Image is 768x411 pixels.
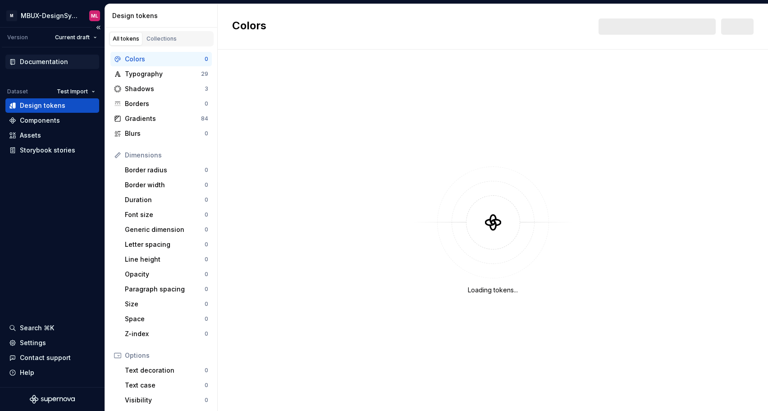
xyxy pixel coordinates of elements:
[121,267,212,282] a: Opacity0
[5,336,99,350] a: Settings
[5,143,99,157] a: Storybook stories
[6,10,17,21] div: M
[5,98,99,113] a: Design tokens
[125,314,205,323] div: Space
[2,6,103,25] button: MMBUX-DesignSystemML
[205,55,208,63] div: 0
[205,130,208,137] div: 0
[110,97,212,111] a: Borders0
[125,114,201,123] div: Gradients
[20,323,54,332] div: Search ⌘K
[125,270,205,279] div: Opacity
[205,397,208,404] div: 0
[205,286,208,293] div: 0
[125,285,205,294] div: Paragraph spacing
[110,82,212,96] a: Shadows3
[146,35,177,42] div: Collections
[55,34,90,41] span: Current draft
[205,100,208,107] div: 0
[110,52,212,66] a: Colors0
[125,329,205,338] div: Z-index
[5,128,99,143] a: Assets
[125,225,205,234] div: Generic dimension
[20,353,71,362] div: Contact support
[5,365,99,380] button: Help
[205,211,208,218] div: 0
[110,126,212,141] a: Blurs0
[121,178,212,192] a: Border width0
[110,111,212,126] a: Gradients84
[205,330,208,337] div: 0
[20,57,68,66] div: Documentation
[20,116,60,125] div: Components
[125,99,205,108] div: Borders
[125,84,205,93] div: Shadows
[232,18,266,35] h2: Colors
[205,85,208,92] div: 3
[91,12,98,19] div: ML
[121,363,212,378] a: Text decoration0
[125,381,205,390] div: Text case
[205,166,208,174] div: 0
[125,55,205,64] div: Colors
[205,367,208,374] div: 0
[7,34,28,41] div: Version
[205,226,208,233] div: 0
[121,327,212,341] a: Z-index0
[205,256,208,263] div: 0
[92,21,105,34] button: Collapse sidebar
[205,196,208,203] div: 0
[121,312,212,326] a: Space0
[21,11,78,20] div: MBUX-DesignSystem
[205,315,208,323] div: 0
[125,210,205,219] div: Font size
[5,321,99,335] button: Search ⌘K
[121,378,212,393] a: Text case0
[205,241,208,248] div: 0
[201,70,208,78] div: 29
[113,35,139,42] div: All tokens
[121,252,212,267] a: Line height0
[20,146,75,155] div: Storybook stories
[53,85,99,98] button: Test Import
[125,300,205,309] div: Size
[121,222,212,237] a: Generic dimension0
[125,396,205,405] div: Visibility
[5,351,99,365] button: Contact support
[125,166,205,175] div: Border radius
[5,113,99,128] a: Components
[5,55,99,69] a: Documentation
[20,338,46,347] div: Settings
[121,282,212,296] a: Paragraph spacing0
[121,393,212,407] a: Visibility0
[51,31,101,44] button: Current draft
[112,11,214,20] div: Design tokens
[125,240,205,249] div: Letter spacing
[7,88,28,95] div: Dataset
[205,181,208,189] div: 0
[205,382,208,389] div: 0
[125,129,205,138] div: Blurs
[110,67,212,81] a: Typography29
[125,351,208,360] div: Options
[20,131,41,140] div: Assets
[121,297,212,311] a: Size0
[57,88,88,95] span: Test Import
[201,115,208,122] div: 84
[121,163,212,177] a: Border radius0
[20,368,34,377] div: Help
[125,195,205,204] div: Duration
[125,255,205,264] div: Line height
[125,69,201,79] div: Typography
[121,237,212,252] a: Letter spacing0
[20,101,65,110] div: Design tokens
[121,208,212,222] a: Font size0
[125,151,208,160] div: Dimensions
[205,271,208,278] div: 0
[30,395,75,404] svg: Supernova Logo
[125,366,205,375] div: Text decoration
[468,286,518,295] div: Loading tokens...
[125,180,205,189] div: Border width
[121,193,212,207] a: Duration0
